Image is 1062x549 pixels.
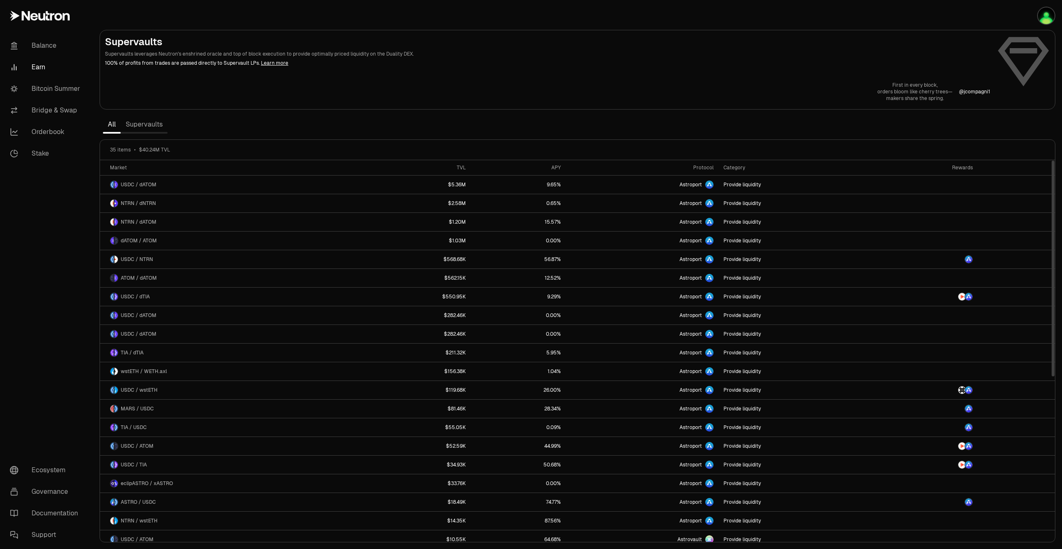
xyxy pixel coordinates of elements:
[261,60,288,66] a: Learn more
[139,146,170,153] span: $40.24M TVL
[876,493,978,511] a: ASTRO Logo
[719,530,876,549] a: Provide liquidity
[110,442,114,450] img: USDC Logo
[680,424,702,431] span: Astroport
[958,293,966,300] img: NTRN Logo
[100,362,359,381] a: wstETH LogoWETH.axl LogowstETH / WETH.axl
[719,512,876,530] a: Provide liquidity
[110,349,114,356] img: TIA Logo
[566,232,719,250] a: Astroport
[719,437,876,455] a: Provide liquidity
[719,400,876,418] a: Provide liquidity
[3,459,90,481] a: Ecosystem
[566,344,719,362] a: Astroport
[719,474,876,493] a: Provide liquidity
[719,232,876,250] a: Provide liquidity
[719,250,876,268] a: Provide liquidity
[723,164,871,171] div: Category
[680,443,702,449] span: Astroport
[110,218,114,226] img: NTRN Logo
[471,250,566,268] a: 56.87%
[566,362,719,381] a: Astroport
[719,418,876,437] a: Provide liquidity
[359,269,470,287] a: $562.15K
[359,512,470,530] a: $14.35K
[677,536,702,543] span: Astrovault
[359,437,470,455] a: $52.59K
[965,293,972,300] img: ASTRO Logo
[114,330,118,338] img: dATOM Logo
[359,530,470,549] a: $10.55K
[680,405,702,412] span: Astroport
[121,480,173,487] span: eclipASTRO / xASTRO
[114,218,118,226] img: dATOM Logo
[359,250,470,268] a: $568.68K
[566,194,719,212] a: Astroport
[105,35,990,49] h2: Supervaults
[471,381,566,399] a: 26.00%
[719,306,876,325] a: Provide liquidity
[114,386,118,394] img: wstETH Logo
[1038,7,1055,24] img: portefeuilleterra
[121,349,144,356] span: TIA / dTIA
[680,293,702,300] span: Astroport
[876,418,978,437] a: ASTRO Logo
[680,219,702,225] span: Astroport
[100,437,359,455] a: USDC LogoATOM LogoUSDC / ATOM
[571,164,714,171] div: Protocol
[114,517,118,525] img: wstETH Logo
[121,116,168,133] a: Supervaults
[680,200,702,207] span: Astroport
[471,493,566,511] a: 74.77%
[100,306,359,325] a: USDC LogodATOM LogoUSDC / dATOM
[100,194,359,212] a: NTRN LogodNTRN LogoNTRN / dNTRN
[114,181,118,188] img: dATOM Logo
[121,405,154,412] span: MARS / USDC
[719,213,876,231] a: Provide liquidity
[471,325,566,343] a: 0.00%
[121,368,167,375] span: wstETH / WETH.axl
[110,424,114,431] img: TIA Logo
[876,250,978,268] a: ASTRO Logo
[680,181,702,188] span: Astroport
[100,530,359,549] a: USDC LogoATOM LogoUSDC / ATOM
[100,288,359,306] a: USDC LogodTIA LogoUSDC / dTIA
[114,405,118,412] img: USDC Logo
[566,306,719,325] a: Astroport
[566,474,719,493] a: Astroport
[3,524,90,546] a: Support
[566,250,719,268] a: Astroport
[680,461,702,468] span: Astroport
[110,237,114,244] img: dATOM Logo
[110,164,354,171] div: Market
[100,250,359,268] a: USDC LogoNTRN LogoUSDC / NTRN
[965,386,972,394] img: ASTRO Logo
[110,146,131,153] span: 35 items
[471,288,566,306] a: 9.29%
[110,480,114,487] img: eclipASTRO Logo
[959,88,990,95] p: @ jcompagni1
[114,424,118,431] img: USDC Logo
[364,164,465,171] div: TVL
[476,164,561,171] div: APY
[471,213,566,231] a: 15.57%
[566,512,719,530] a: Astroport
[114,442,118,450] img: ATOM Logo
[100,325,359,343] a: USDC LogodATOM LogoUSDC / dATOM
[110,274,114,282] img: ATOM Logo
[958,442,966,450] img: NTRN Logo
[121,461,147,468] span: USDC / TIA
[103,116,121,133] a: All
[359,306,470,325] a: $282.46K
[566,400,719,418] a: Astroport
[100,474,359,493] a: eclipASTRO LogoxASTRO LogoeclipASTRO / xASTRO
[110,517,114,525] img: NTRN Logo
[965,442,972,450] img: ASTRO Logo
[471,437,566,455] a: 44.99%
[359,381,470,399] a: $119.68K
[100,400,359,418] a: MARS LogoUSDC LogoMARS / USDC
[566,325,719,343] a: Astroport
[100,213,359,231] a: NTRN LogodATOM LogoNTRN / dATOM
[105,50,990,58] p: Supervaults leverages Neutron's enshrined oracle and top of block execution to provide optimally ...
[3,481,90,503] a: Governance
